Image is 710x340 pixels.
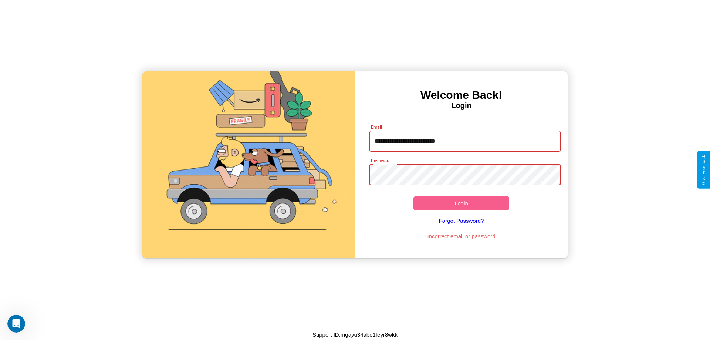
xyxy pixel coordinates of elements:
[355,89,568,101] h3: Welcome Back!
[7,315,25,333] iframe: Intercom live chat
[366,231,557,241] p: Incorrect email or password
[371,124,382,130] label: Email
[413,196,509,210] button: Login
[371,158,390,164] label: Password
[366,210,557,231] a: Forgot Password?
[701,155,706,185] div: Give Feedback
[312,330,398,340] p: Support ID: mgayu34abo1feyr8wkk
[142,71,355,258] img: gif
[355,101,568,110] h4: Login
